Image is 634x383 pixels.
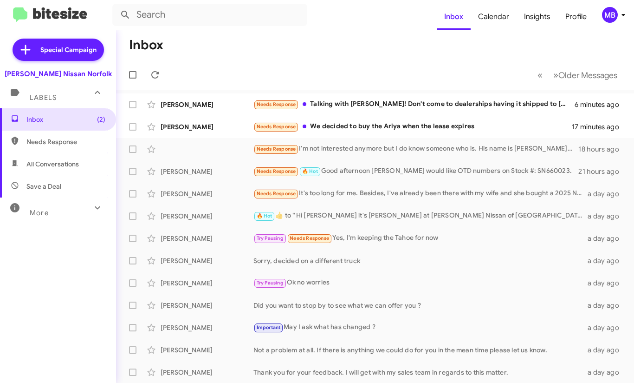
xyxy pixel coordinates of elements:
[253,368,587,377] div: Thank you for your feedback. I will get with my sales team in regards to this matter.
[572,122,627,132] div: 17 minutes ago
[548,66,623,85] button: Next
[161,234,253,243] div: [PERSON_NAME]
[161,167,253,176] div: [PERSON_NAME]
[553,69,558,81] span: »
[257,213,272,219] span: 🔥 Hot
[161,211,253,221] div: [PERSON_NAME]
[257,124,296,130] span: Needs Response
[257,324,281,330] span: Important
[112,4,307,26] input: Search
[587,323,627,332] div: a day ago
[26,115,105,124] span: Inbox
[532,66,623,85] nav: Page navigation example
[257,168,296,174] span: Needs Response
[537,69,543,81] span: «
[587,301,627,310] div: a day ago
[161,323,253,332] div: [PERSON_NAME]
[471,3,517,30] a: Calendar
[253,166,578,177] div: Good afternoon [PERSON_NAME] would like OTD numbers on Stock #: SN660023.
[253,277,587,288] div: Ok no worries
[578,145,627,154] div: 18 hours ago
[253,188,587,199] div: It's too long for me. Besides, I've already been there with my wife and she bought a 2025 Nissan ...
[587,189,627,198] div: a day ago
[587,256,627,265] div: a day ago
[26,182,61,191] span: Save a Deal
[97,115,105,124] span: (2)
[161,301,253,310] div: [PERSON_NAME]
[290,235,329,241] span: Needs Response
[575,100,627,109] div: 6 minutes ago
[13,39,104,61] a: Special Campaign
[253,144,578,154] div: I'm not interested anymore but I do know someone who is. His name is [PERSON_NAME]. His number is...
[257,235,284,241] span: Try Pausing
[253,211,587,221] div: ​👍​ to “ Hi [PERSON_NAME] it's [PERSON_NAME] at [PERSON_NAME] Nissan of [GEOGRAPHIC_DATA]. I just...
[253,121,572,132] div: We decided to buy the Ariya when the lease expires
[253,256,587,265] div: Sorry, decided on a different truck
[161,189,253,198] div: [PERSON_NAME]
[517,3,558,30] a: Insights
[5,69,112,79] div: [PERSON_NAME] Nissan Norfolk
[587,278,627,288] div: a day ago
[257,280,284,286] span: Try Pausing
[257,146,296,152] span: Needs Response
[129,38,163,53] h1: Inbox
[532,66,548,85] button: Previous
[161,100,253,109] div: [PERSON_NAME]
[257,191,296,197] span: Needs Response
[253,345,587,355] div: Not a problem at all. If there is anything we could do for you in the mean time please let us know.
[437,3,471,30] a: Inbox
[587,368,627,377] div: a day ago
[578,167,627,176] div: 21 hours ago
[253,301,587,310] div: Did you want to stop by to see what we can offer you ?
[602,7,618,23] div: MB
[161,122,253,132] div: [PERSON_NAME]
[594,7,624,23] button: MB
[26,159,79,169] span: All Conversations
[558,3,594,30] a: Profile
[587,234,627,243] div: a day ago
[253,233,587,244] div: Yes, I'm keeping the Tahoe for now
[587,345,627,355] div: a day ago
[26,137,105,146] span: Needs Response
[30,209,49,217] span: More
[253,99,575,110] div: Talking with [PERSON_NAME]! Don't come to dealerships having it shipped to [GEOGRAPHIC_DATA], SC ...
[40,45,97,54] span: Special Campaign
[161,278,253,288] div: [PERSON_NAME]
[302,168,318,174] span: 🔥 Hot
[161,256,253,265] div: [PERSON_NAME]
[30,93,57,102] span: Labels
[161,368,253,377] div: [PERSON_NAME]
[558,70,617,80] span: Older Messages
[587,211,627,221] div: a day ago
[257,101,296,107] span: Needs Response
[161,345,253,355] div: [PERSON_NAME]
[253,322,587,333] div: May I ask what has changed ?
